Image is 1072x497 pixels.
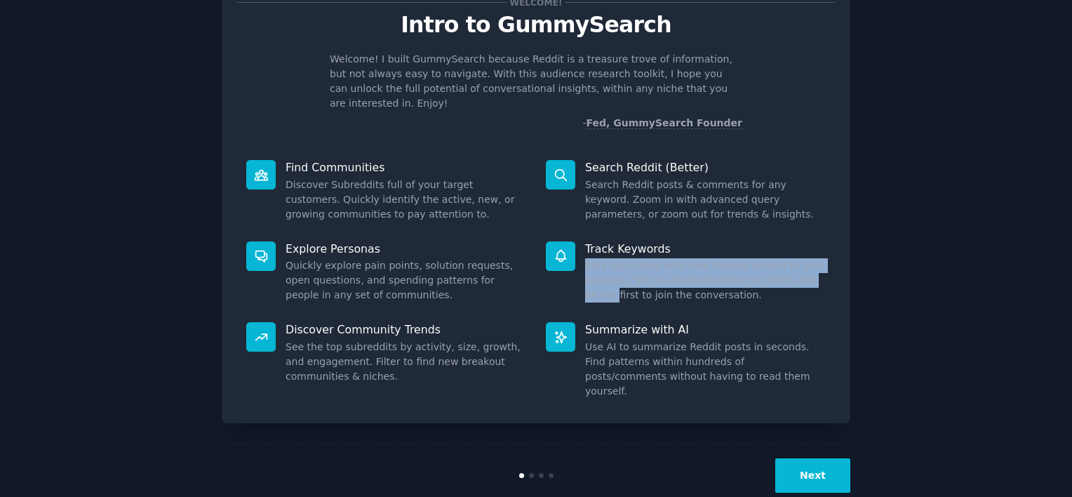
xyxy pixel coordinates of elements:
p: Track Keywords [585,241,826,256]
p: Intro to GummySearch [236,13,836,37]
p: Find Communities [286,160,526,175]
dd: Discover Subreddits full of your target customers. Quickly identify the active, new, or growing c... [286,178,526,222]
p: Welcome! I built GummySearch because Reddit is a treasure trove of information, but not always ea... [330,52,742,111]
dd: Use AI to summarize Reddit posts in seconds. Find patterns within hundreds of posts/comments with... [585,340,826,399]
button: Next [775,458,850,493]
div: - [582,116,742,131]
a: Fed, GummySearch Founder [586,117,742,129]
dd: Quickly explore pain points, solution requests, open questions, and spending patterns for people ... [286,258,526,303]
dd: See the top subreddits by activity, size, growth, and engagement. Filter to find new breakout com... [286,340,526,384]
p: Explore Personas [286,241,526,256]
p: Search Reddit (Better) [585,160,826,175]
p: Summarize with AI [585,322,826,337]
p: Discover Community Trends [286,322,526,337]
dd: Search Reddit posts & comments for any keyword. Zoom in with advanced query parameters, or zoom o... [585,178,826,222]
dd: Stay up to date with new threads related to your business. Set up email/slack/discord alerts and ... [585,258,826,303]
